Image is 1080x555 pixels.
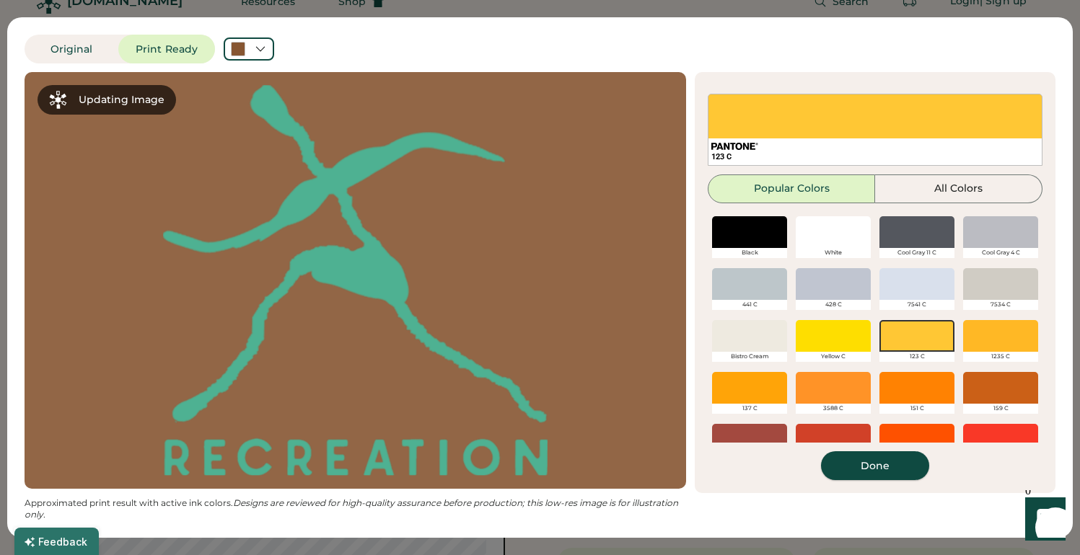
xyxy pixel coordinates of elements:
div: Bistro Cream [712,352,787,362]
div: White [796,248,871,258]
em: Designs are reviewed for high-quality assurance before production; this low-res image is for illu... [25,497,680,520]
div: Cool Gray 4 C [963,248,1038,258]
div: 123 C [879,352,954,362]
div: 159 C [963,404,1038,414]
div: Approximated print result with active ink colors. [25,497,686,520]
button: Popular Colors [708,174,875,203]
button: Original [25,35,118,63]
iframe: Front Chat [1011,490,1074,552]
div: 1235 C [963,352,1038,362]
div: 7541 C [879,300,954,310]
div: Cool Gray 11 C [879,248,954,258]
button: All Colors [875,174,1042,203]
div: 428 C [796,300,871,310]
div: 441 C [712,300,787,310]
button: Done [821,451,929,480]
button: Print Ready [118,35,215,63]
img: 1024px-Pantone_logo.svg.png [711,143,758,150]
div: 123 C [711,151,1039,162]
div: 3588 C [796,404,871,414]
div: 7534 C [963,300,1038,310]
div: 137 C [712,404,787,414]
div: 151 C [879,404,954,414]
div: Black [712,248,787,258]
div: Yellow C [796,352,871,362]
